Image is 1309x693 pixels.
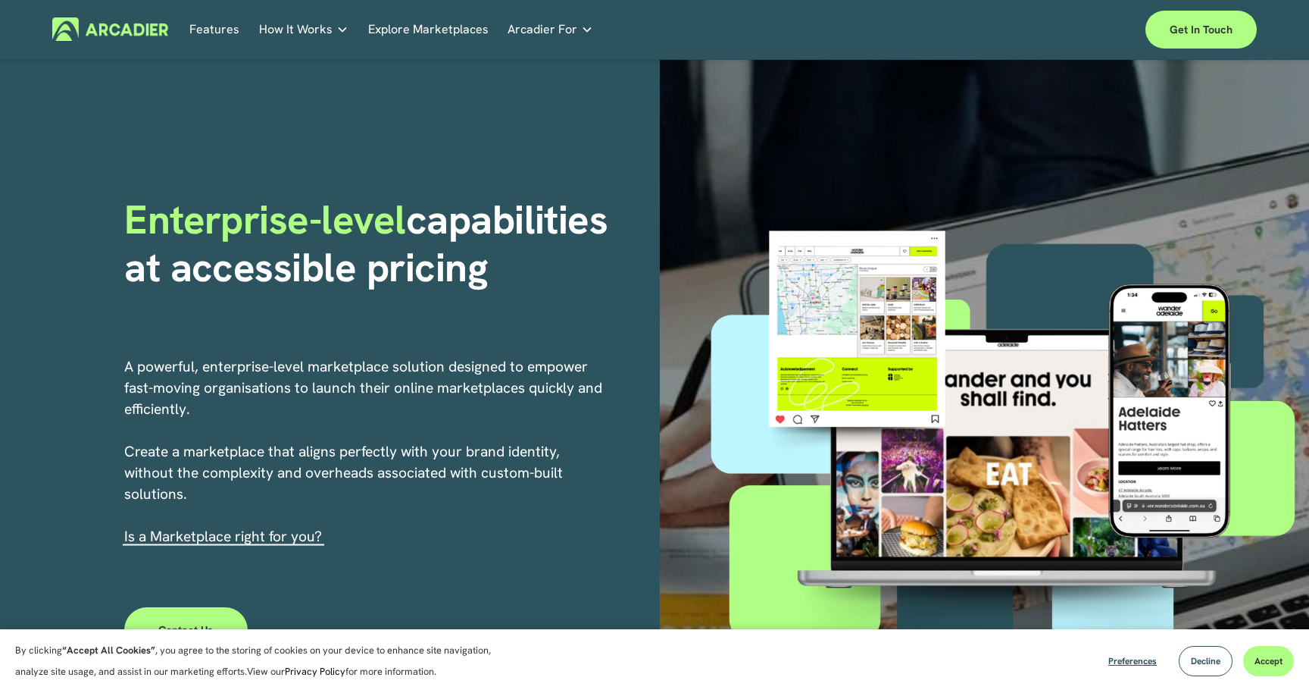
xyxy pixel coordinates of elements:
button: Decline [1179,646,1232,676]
span: Accept [1254,655,1282,667]
strong: “Accept All Cookies” [62,644,155,657]
p: A powerful, enterprise-level marketplace solution designed to empower fast-moving organisations t... [124,356,605,547]
button: Accept [1243,646,1294,676]
span: Decline [1191,655,1220,667]
span: How It Works [259,19,333,40]
span: Preferences [1108,655,1157,667]
a: Contact Us [124,607,248,653]
a: folder dropdown [259,17,348,41]
span: Enterprise-level [124,193,406,246]
a: s a Marketplace right for you? [128,527,322,546]
a: Explore Marketplaces [368,17,489,41]
a: Privacy Policy [285,665,345,678]
a: Get in touch [1145,11,1257,49]
strong: capabilities at accessible pricing [124,193,618,293]
p: By clicking , you agree to the storing of cookies on your device to enhance site navigation, anal... [15,640,508,682]
a: Features [189,17,239,41]
span: I [124,527,322,546]
button: Preferences [1097,646,1168,676]
a: folder dropdown [508,17,593,41]
span: Arcadier For [508,19,577,40]
img: Arcadier [52,17,168,41]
